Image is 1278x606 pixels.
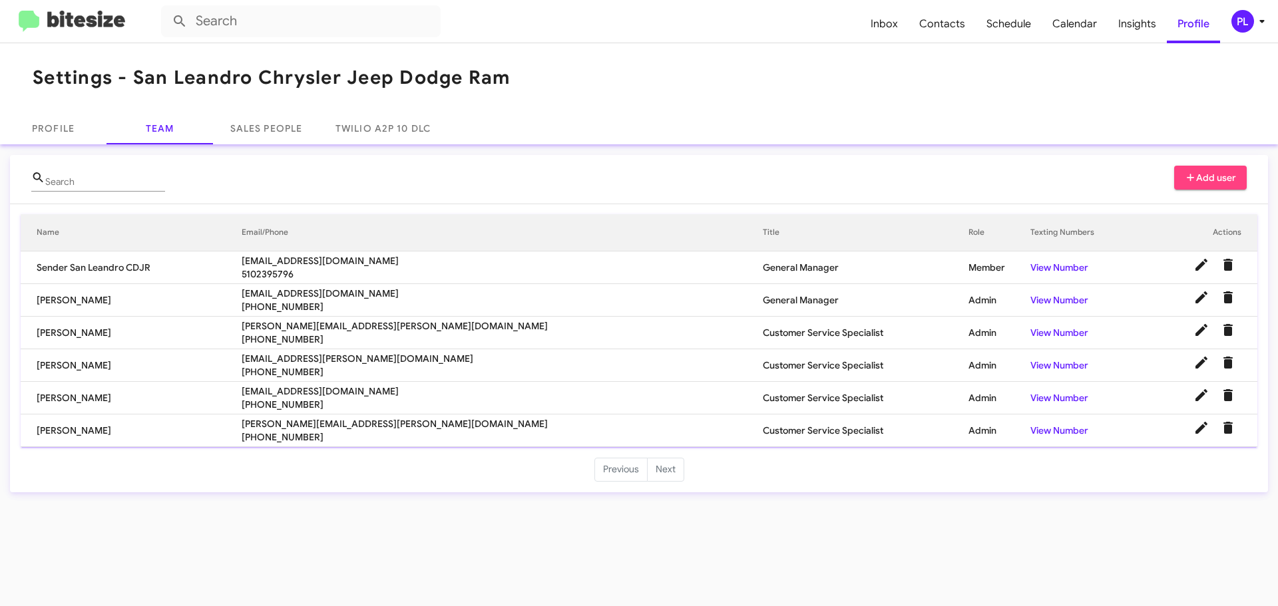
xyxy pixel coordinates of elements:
[21,317,242,349] td: [PERSON_NAME]
[106,112,213,144] a: Team
[21,284,242,317] td: [PERSON_NAME]
[45,177,165,188] input: Name or Email
[1030,424,1088,436] a: View Number
[21,214,242,251] th: Name
[161,5,441,37] input: Search
[21,414,242,447] td: [PERSON_NAME]
[763,251,968,284] td: General Manager
[1108,5,1167,43] a: Insights
[242,333,763,346] span: [PHONE_NUMBER]
[21,382,242,414] td: [PERSON_NAME]
[968,414,1031,447] td: Admin
[968,284,1031,317] td: Admin
[1030,214,1139,251] th: Texting Numbers
[763,414,968,447] td: Customer Service Specialist
[1215,414,1241,441] button: Delete User
[242,365,763,379] span: [PHONE_NUMBER]
[1140,214,1257,251] th: Actions
[968,349,1031,382] td: Admin
[242,398,763,411] span: [PHONE_NUMBER]
[1220,10,1263,33] button: PL
[968,382,1031,414] td: Admin
[242,287,763,300] span: [EMAIL_ADDRESS][DOMAIN_NAME]
[1215,382,1241,408] button: Delete User
[1215,251,1241,278] button: Delete User
[763,214,968,251] th: Title
[1030,327,1088,339] a: View Number
[968,317,1031,349] td: Admin
[242,300,763,313] span: [PHONE_NUMBER]
[968,251,1031,284] td: Member
[1042,5,1108,43] a: Calendar
[242,430,763,444] span: [PHONE_NUMBER]
[242,319,763,333] span: [PERSON_NAME][EMAIL_ADDRESS][PERSON_NAME][DOMAIN_NAME]
[213,112,319,144] a: Sales People
[242,384,763,398] span: [EMAIL_ADDRESS][DOMAIN_NAME]
[763,284,968,317] td: General Manager
[242,352,763,365] span: [EMAIL_ADDRESS][PERSON_NAME][DOMAIN_NAME]
[1215,317,1241,343] button: Delete User
[976,5,1042,43] a: Schedule
[1185,166,1237,190] span: Add user
[763,382,968,414] td: Customer Service Specialist
[21,349,242,382] td: [PERSON_NAME]
[1215,349,1241,376] button: Delete User
[1174,166,1247,190] button: Add user
[909,5,976,43] a: Contacts
[968,214,1031,251] th: Role
[1030,261,1088,273] a: View Number
[319,112,447,144] a: Twilio A2P 10 DLC
[763,349,968,382] td: Customer Service Specialist
[242,214,763,251] th: Email/Phone
[763,317,968,349] td: Customer Service Specialist
[1215,284,1241,311] button: Delete User
[860,5,909,43] a: Inbox
[1030,294,1088,306] a: View Number
[1231,10,1254,33] div: PL
[21,251,242,284] td: Sender San Leandro CDJR
[242,254,763,267] span: [EMAIL_ADDRESS][DOMAIN_NAME]
[1167,5,1220,43] a: Profile
[33,67,511,88] h1: Settings - San Leandro Chrysler Jeep Dodge Ram
[242,417,763,430] span: [PERSON_NAME][EMAIL_ADDRESS][PERSON_NAME][DOMAIN_NAME]
[1030,392,1088,404] a: View Number
[242,267,763,281] span: 5102395796
[1030,359,1088,371] a: View Number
